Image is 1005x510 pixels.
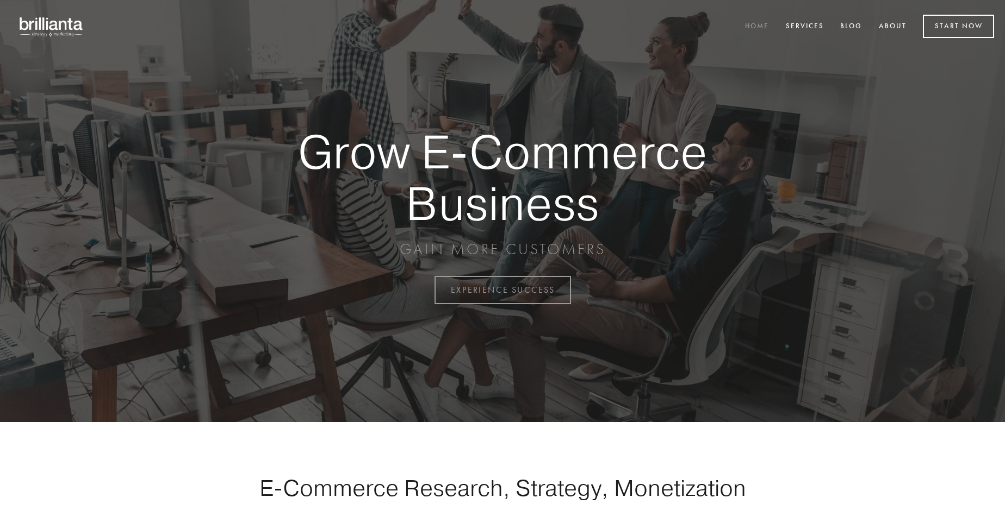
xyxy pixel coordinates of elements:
h1: E-Commerce Research, Strategy, Monetization [225,474,780,501]
a: About [872,18,914,36]
img: brillianta - research, strategy, marketing [11,11,92,42]
a: EXPERIENCE SUCCESS [435,276,571,304]
strong: Grow E-Commerce Business [260,126,745,229]
a: Blog [833,18,869,36]
a: Services [779,18,831,36]
a: Home [738,18,776,36]
p: GAIN MORE CUSTOMERS [260,240,745,259]
a: Start Now [923,15,994,38]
